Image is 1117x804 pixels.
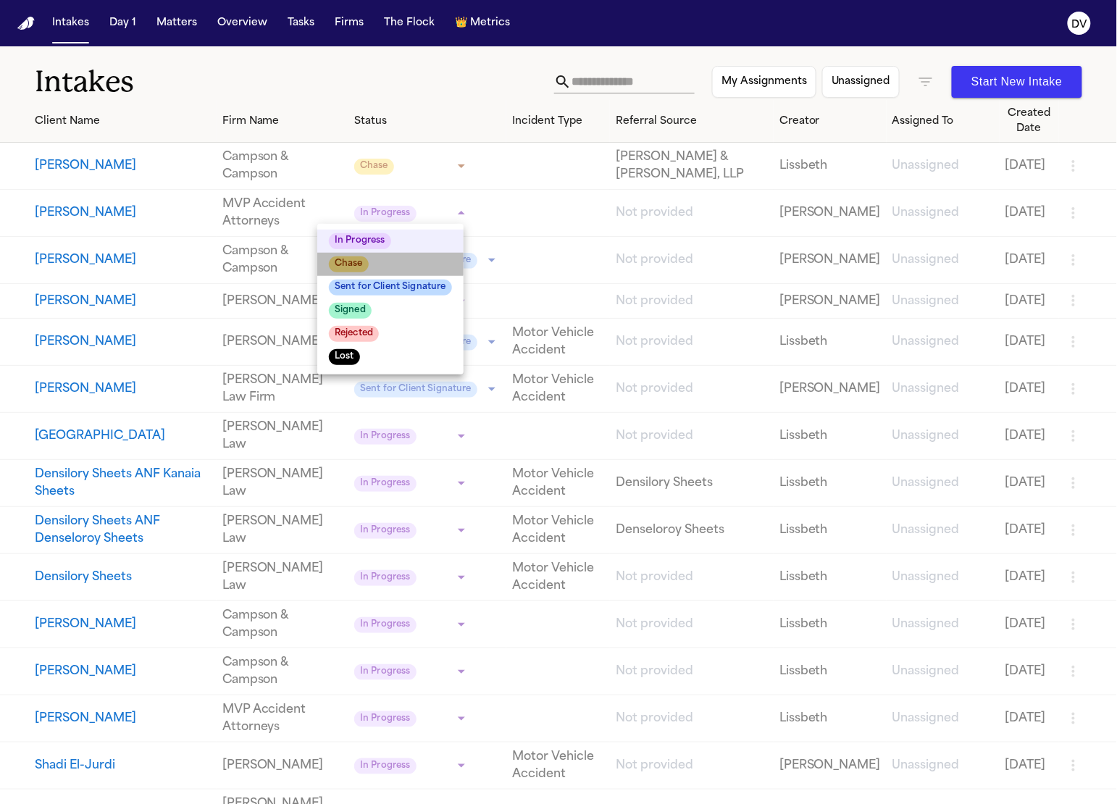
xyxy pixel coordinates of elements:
[329,280,452,296] span: Sent for Client Signature
[329,233,391,249] span: In Progress
[329,326,379,342] span: Rejected
[329,256,369,272] span: Chase
[329,349,360,365] span: Lost
[329,303,372,319] span: Signed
